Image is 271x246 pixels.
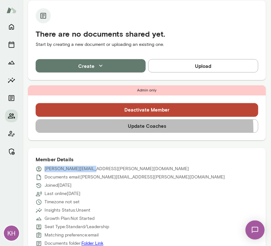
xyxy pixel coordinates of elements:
div: KH [4,226,19,241]
button: Home [5,20,18,33]
button: Growth Plan [5,56,18,69]
button: Upload [148,59,258,73]
p: Timezone not set [45,199,80,206]
button: Update Coaches [36,119,258,133]
img: Mento [6,4,17,16]
button: Members [5,110,18,122]
p: Insights Status: Unsent [45,207,90,214]
button: Manage [5,145,18,158]
p: Last online [DATE] [45,191,80,197]
button: Sessions [5,38,18,51]
div: Admin only [28,85,266,96]
h6: Member Details [36,156,258,163]
h5: There are no documents shared yet. [36,29,258,39]
p: Growth Plan: Not Started [45,216,94,222]
p: Joined [DATE] [45,183,72,189]
button: Documents [5,92,18,105]
p: Matching preference: email [45,232,99,239]
p: [PERSON_NAME][EMAIL_ADDRESS][PERSON_NAME][DOMAIN_NAME] [45,166,189,172]
button: Insights [5,74,18,87]
button: Deactivate Member [36,103,258,117]
button: Create [36,59,146,73]
p: Seat Type: Standard/Leadership [45,224,109,230]
button: Client app [5,127,18,140]
p: Start by creating a new document or uploading an existing one. [36,41,258,48]
p: Documents email: [PERSON_NAME][EMAIL_ADDRESS][PERSON_NAME][DOMAIN_NAME] [45,174,225,181]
